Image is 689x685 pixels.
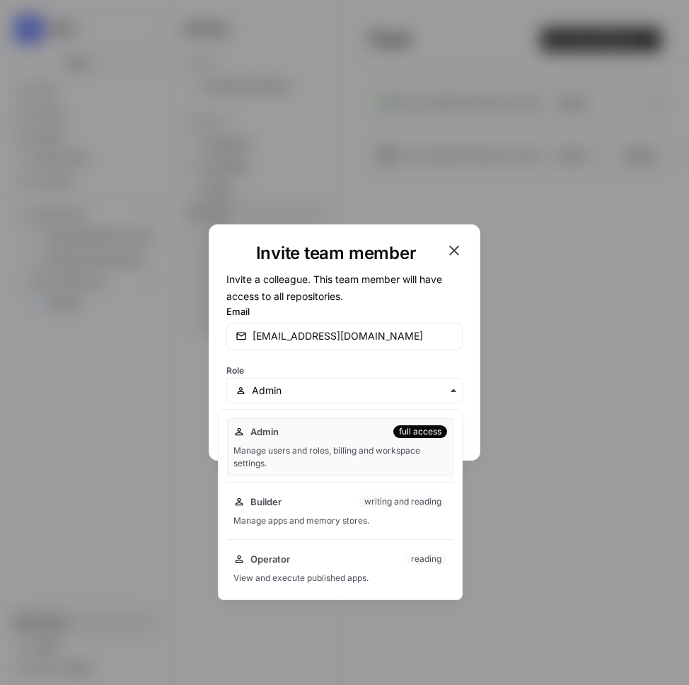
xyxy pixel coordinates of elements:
input: email@company.com [253,329,453,343]
label: Email [226,304,463,318]
div: reading [405,553,447,565]
span: Admin [250,425,279,439]
span: Invite a colleague. This team member will have access to all repositories. [226,273,442,302]
span: Builder [250,495,282,509]
div: writing and reading [359,495,447,508]
div: Manage users and roles, billing and workspace settings. [233,444,447,470]
h1: Invite team member [226,242,446,265]
span: Operator [250,552,290,566]
div: View and execute published apps. [233,572,447,585]
div: full access [393,425,447,438]
div: Manage apps and memory stores. [233,514,447,527]
span: Role [226,365,244,376]
input: Admin [252,384,453,398]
